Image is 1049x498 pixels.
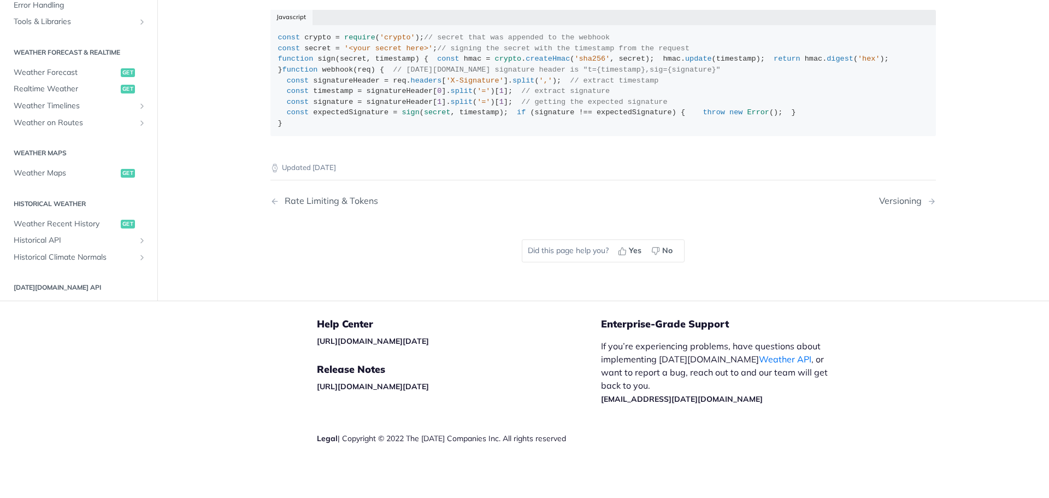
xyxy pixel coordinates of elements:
span: headers [411,77,442,85]
span: Weather on Routes [14,117,135,128]
span: timestamp [716,55,756,63]
span: = [357,98,362,106]
span: update [685,55,712,63]
span: secret [618,55,645,63]
span: function [278,55,314,63]
span: No [662,245,673,256]
a: Weather TimelinesShow subpages for Weather Timelines [8,98,149,114]
button: Show subpages for Historical API [138,236,146,245]
span: return [774,55,800,63]
a: [URL][DOMAIN_NAME][DATE] [317,336,429,346]
span: req [393,77,406,85]
button: Show subpages for Historical Climate Normals [138,253,146,261]
span: require [344,33,375,42]
span: new [729,108,742,116]
h2: Weather Forecast & realtime [8,47,149,57]
span: Weather Forecast [14,67,118,78]
p: If you’re experiencing problems, have questions about implementing [DATE][DOMAIN_NAME] , or want ... [601,339,839,405]
span: const [287,108,309,116]
span: = [486,55,490,63]
h5: Help Center [317,318,601,331]
div: Did this page help you? [522,239,685,262]
span: Weather Maps [14,168,118,179]
span: signature [313,98,353,106]
span: Yes [629,245,641,256]
span: // [DATE][DOMAIN_NAME] signature header is "t={timestamp},sig={signature}" [393,66,721,74]
a: Historical Climate NormalsShow subpages for Historical Climate Normals [8,249,149,265]
span: const [287,77,309,85]
a: Historical APIShow subpages for Historical API [8,232,149,249]
span: timestamp [313,87,353,95]
a: [URL][DOMAIN_NAME][DATE] [317,382,429,391]
span: webhook [322,66,353,74]
p: Updated [DATE] [270,162,936,173]
span: // extract signature [521,87,610,95]
a: Weather Recent Historyget [8,215,149,232]
span: = [335,44,340,52]
span: !== [579,108,592,116]
span: sign [317,55,335,63]
span: 1 [499,87,504,95]
div: Versioning [879,196,927,206]
span: '=' [477,98,490,106]
span: 1 [437,98,441,106]
span: req [357,66,370,74]
span: createHmac [526,55,570,63]
span: Weather Timelines [14,101,135,112]
span: secret [340,55,367,63]
span: 'X-Signature' [446,77,503,85]
a: Next Page: Versioning [879,196,936,206]
a: Weather API [759,354,811,365]
span: = [393,108,397,116]
span: // extract timestamp [570,77,658,85]
a: Previous Page: Rate Limiting & Tokens [270,196,556,206]
span: split [512,77,535,85]
span: hmac [464,55,481,63]
a: Weather Forecastget [8,64,149,80]
button: Show subpages for Tools & Libraries [138,17,146,26]
a: Tools & LibrariesShow subpages for Tools & Libraries [8,14,149,30]
button: Yes [614,243,647,259]
button: Show subpages for Weather Timelines [138,102,146,110]
a: Weather Mapsget [8,165,149,181]
span: = [335,33,340,42]
span: ',' [539,77,552,85]
span: Weather Recent History [14,218,118,229]
h5: Release Notes [317,363,601,376]
span: get [121,85,135,93]
a: Locations APIShow subpages for Locations API [8,300,149,316]
span: // getting the expected signature [521,98,667,106]
span: Tools & Libraries [14,16,135,27]
span: const [278,44,300,52]
span: timestamp [375,55,415,63]
span: Realtime Weather [14,84,118,95]
span: split [451,98,473,106]
span: signature [534,108,574,116]
span: hmac [663,55,680,63]
span: // secret that was appended to the webhook [424,33,610,42]
span: const [437,55,459,63]
span: if [517,108,526,116]
span: expectedSignature [597,108,672,116]
span: sign [402,108,419,116]
span: '=' [477,87,490,95]
span: 'hex' [858,55,880,63]
span: throw [703,108,725,116]
a: Legal [317,433,338,443]
span: get [121,219,135,228]
div: Rate Limiting & Tokens [279,196,378,206]
h2: Historical Weather [8,198,149,208]
span: = [384,77,388,85]
span: Historical Climate Normals [14,251,135,262]
span: signatureHeader [367,87,433,95]
span: signatureHeader [367,98,433,106]
span: const [278,33,300,42]
span: digest [827,55,853,63]
span: 0 [437,87,441,95]
span: '<your secret here>' [344,44,433,52]
span: timestamp [459,108,499,116]
span: crypto [495,55,522,63]
span: // signing the secret with the timestamp from the request [437,44,689,52]
span: = [357,87,362,95]
span: secret [304,44,331,52]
